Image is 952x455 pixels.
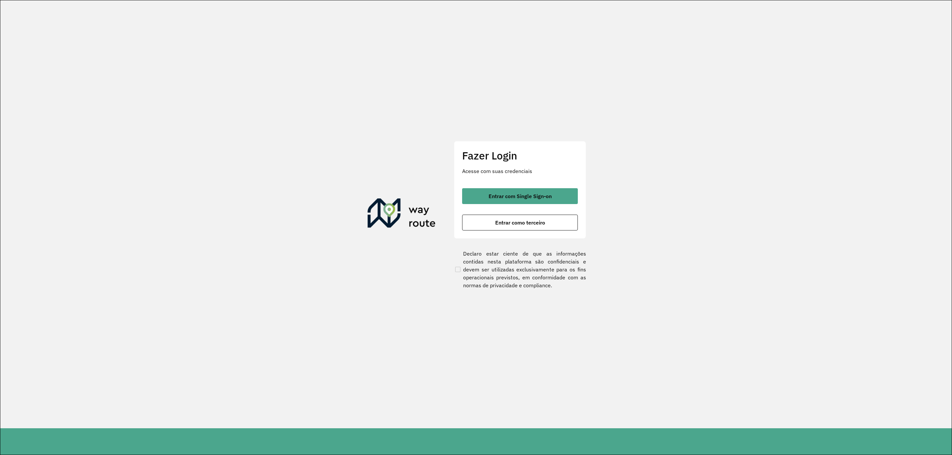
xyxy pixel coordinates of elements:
img: Roteirizador AmbevTech [368,198,436,230]
button: button [462,188,578,204]
button: button [462,215,578,230]
label: Declaro estar ciente de que as informações contidas nesta plataforma são confidenciais e devem se... [454,250,586,289]
h2: Fazer Login [462,149,578,162]
span: Entrar com Single Sign-on [489,193,552,199]
span: Entrar como terceiro [495,220,545,225]
p: Acesse com suas credenciais [462,167,578,175]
